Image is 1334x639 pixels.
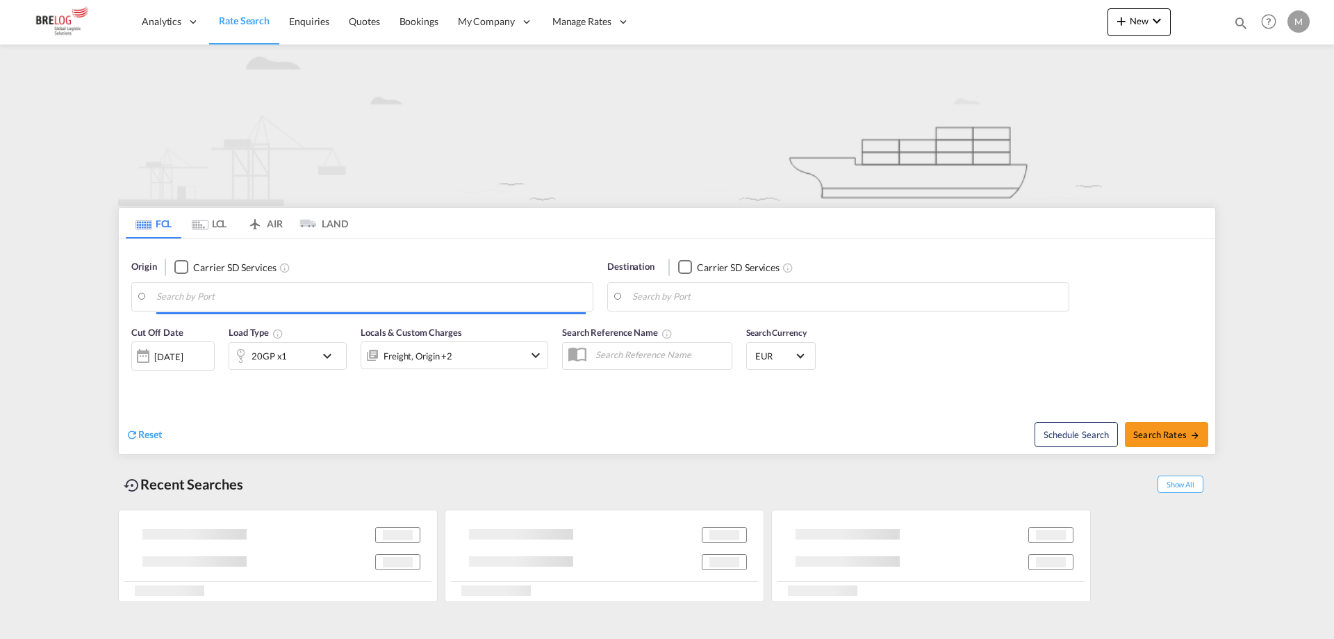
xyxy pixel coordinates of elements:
md-tab-item: LAND [293,208,348,238]
md-checkbox: Checkbox No Ink [174,260,276,275]
md-icon: icon-plus 400-fg [1113,13,1130,29]
span: Show All [1158,476,1203,493]
md-icon: icon-chevron-down [1148,13,1165,29]
span: Destination [607,260,654,274]
div: Help [1257,10,1287,35]
input: Search by Port [156,286,586,307]
span: Cut Off Date [131,327,183,338]
span: Search Reference Name [562,327,673,338]
div: Carrier SD Services [193,261,276,275]
md-icon: icon-chevron-down [527,347,544,364]
span: Enquiries [289,15,329,27]
md-icon: Unchecked: Search for CY (Container Yard) services for all selected carriers.Checked : Search for... [279,262,290,273]
div: [DATE] [154,350,183,363]
md-icon: icon-magnify [1233,15,1249,31]
div: [DATE] [131,341,215,371]
md-icon: icon-chevron-down [319,348,343,364]
span: New [1113,15,1165,26]
div: icon-magnify [1233,15,1249,36]
div: 20GP x1icon-chevron-down [229,342,347,370]
span: Manage Rates [552,15,611,29]
md-pagination-wrapper: Use the left and right arrow keys to navigate between tabs [126,208,348,238]
span: Analytics [142,15,181,29]
div: M [1287,10,1310,33]
span: Quotes [349,15,379,27]
div: Freight Origin Destination Dock Stuffing [384,346,452,366]
span: Reset [138,428,162,440]
md-tab-item: LCL [181,208,237,238]
span: EUR [755,350,794,362]
span: Locals & Custom Charges [361,327,462,338]
div: Freight Origin Destination Dock Stuffingicon-chevron-down [361,341,548,369]
div: Carrier SD Services [697,261,780,275]
md-datepicker: Select [131,369,142,388]
md-checkbox: Checkbox No Ink [678,260,780,275]
input: Search by Port [632,286,1062,307]
div: icon-refreshReset [126,428,162,443]
span: Search Rates [1133,429,1200,440]
span: My Company [458,15,515,29]
md-icon: Your search will be saved by the below given name [661,328,673,339]
md-tab-item: FCL [126,208,181,238]
span: Help [1257,10,1281,33]
md-icon: icon-backup-restore [124,477,140,494]
div: 20GP x1 [252,346,287,366]
span: Search Currency [746,327,807,338]
div: Recent Searches [118,469,249,500]
md-icon: Select multiple loads to view rates [272,328,283,339]
md-icon: Unchecked: Search for CY (Container Yard) services for all selected carriers.Checked : Search for... [782,262,793,273]
div: Origin Checkbox No InkUnchecked: Search for CY (Container Yard) services for all selected carrier... [119,239,1215,454]
md-select: Select Currency: € EUREuro [754,346,808,366]
button: Search Ratesicon-arrow-right [1125,422,1208,447]
img: daae70a0ee2511ecb27c1fb462fa6191.png [21,6,115,38]
span: Rate Search [219,15,270,26]
span: Load Type [229,327,283,338]
md-tab-item: AIR [237,208,293,238]
input: Search Reference Name [588,344,732,365]
md-icon: icon-refresh [126,428,138,441]
button: icon-plus 400-fgNewicon-chevron-down [1107,8,1171,36]
button: Note: By default Schedule search will only considerorigin ports, destination ports and cut off da... [1035,422,1118,447]
span: Origin [131,260,156,274]
md-icon: icon-arrow-right [1190,430,1200,440]
md-icon: icon-airplane [247,216,263,226]
span: Bookings [400,15,438,27]
img: new-FCL.png [118,45,1216,206]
